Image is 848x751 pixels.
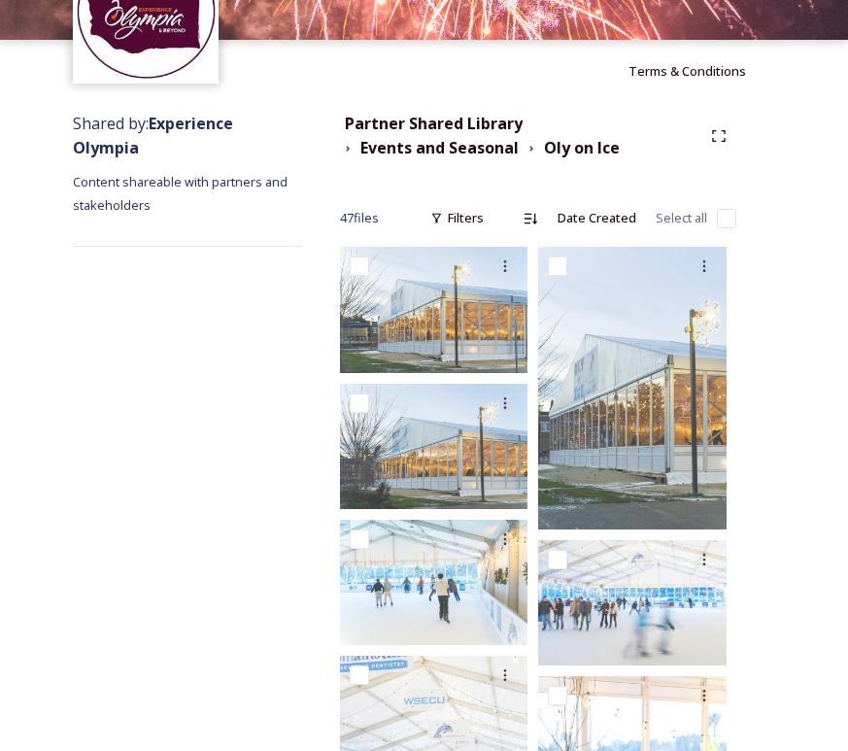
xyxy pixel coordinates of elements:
img: 2023 Oly On Ice 043.jpg [340,520,528,645]
span: Shared by: [73,113,233,158]
span: Select all [656,209,707,227]
strong: Events and Seasonal [360,137,519,158]
img: 2023 Oly On Ice 047.jpg [340,247,528,372]
img: 2023 Oly On Ice 046.jpg [538,247,727,529]
img: 2023 Oly On Ice 045.jpg [340,384,528,509]
strong: Partner Shared Library [345,113,523,134]
img: 2023 Oly On Ice 044.jpg [538,540,727,666]
a: Terms & Conditions [628,59,775,83]
span: Content shareable with partners and stakeholders [73,173,290,214]
strong: Oly on Ice [544,137,620,158]
strong: Experience Olympia [73,113,233,158]
div: Filters [421,199,493,237]
div: Date Created [548,199,646,237]
span: Terms & Conditions [628,62,746,80]
span: 47 file s [340,209,379,227]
